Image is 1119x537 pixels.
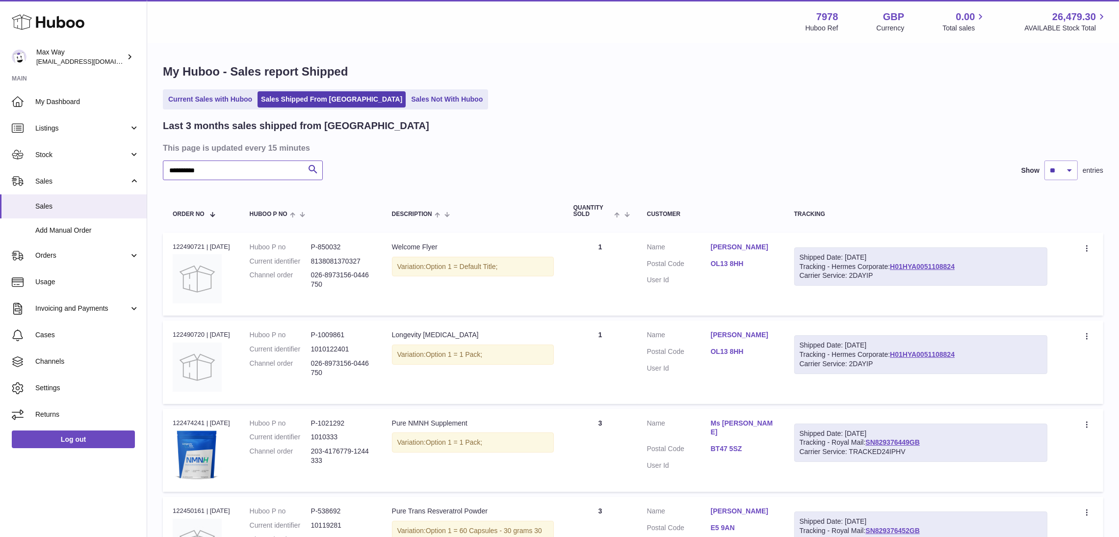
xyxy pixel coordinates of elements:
[647,347,711,359] dt: Postal Code
[392,257,554,277] div: Variation:
[711,330,775,340] a: [PERSON_NAME]
[173,419,230,428] div: 122474241 | [DATE]
[800,447,1042,456] div: Carrier Service: TRACKED24IPHV
[173,211,205,217] span: Order No
[800,341,1042,350] div: Shipped Date: [DATE]
[800,429,1042,438] div: Shipped Date: [DATE]
[392,507,554,516] div: Pure Trans Resveratrol Powder
[794,424,1047,462] div: Tracking - Royal Mail:
[311,432,372,442] dd: 1010333
[35,226,139,235] span: Add Manual Order
[865,438,920,446] a: SN829376449GB
[711,523,775,533] a: E5 9AN
[426,438,483,446] span: Option 1 = 1 Pack;
[311,242,372,252] dd: P-850032
[711,444,775,454] a: BT47 5SZ
[250,330,311,340] dt: Huboo P no
[890,263,955,270] a: H01HYA0051108824
[173,242,230,251] div: 122490721 | [DATE]
[35,251,129,260] span: Orders
[250,359,311,377] dt: Channel order
[564,409,637,492] td: 3
[35,177,129,186] span: Sales
[647,461,711,470] dt: User Id
[877,24,905,33] div: Currency
[564,321,637,403] td: 1
[35,357,139,366] span: Channels
[794,335,1047,374] div: Tracking - Hermes Corporate:
[173,330,230,339] div: 122490720 | [DATE]
[311,257,372,266] dd: 8138081370327
[35,383,139,393] span: Settings
[392,345,554,365] div: Variation:
[711,259,775,268] a: OL13 8HH
[647,364,711,373] dt: User Id
[1024,24,1107,33] span: AVAILABLE Stock Total
[426,350,483,358] span: Option 1 = 1 Pack;
[573,205,612,217] span: Quantity Sold
[35,330,139,340] span: Cases
[1024,10,1107,33] a: 26,479.30 AVAILABLE Stock Total
[794,211,1047,217] div: Tracking
[250,419,311,428] dt: Huboo P no
[865,527,920,535] a: SN829376452GB
[311,419,372,428] dd: P-1021292
[800,271,1042,280] div: Carrier Service: 2DAYIP
[163,142,1101,153] h3: This page is updated every 15 minutes
[1083,166,1103,175] span: entries
[956,10,975,24] span: 0.00
[12,430,135,448] a: Log out
[35,150,129,160] span: Stock
[647,523,711,535] dt: Postal Code
[250,345,311,354] dt: Current identifier
[35,410,139,419] span: Returns
[250,507,311,516] dt: Huboo P no
[12,50,26,64] img: Max@LongevityBox.co.uk
[647,444,711,456] dt: Postal Code
[647,275,711,285] dt: User Id
[942,24,986,33] span: Total sales
[711,347,775,356] a: OL13 8HH
[392,211,432,217] span: Description
[173,430,222,480] img: NMNH_Pack_Front_Nov2024_Web.jpg
[250,257,311,266] dt: Current identifier
[173,343,222,392] img: no-photo.jpg
[647,330,711,342] dt: Name
[711,419,775,437] a: Ms [PERSON_NAME]
[800,517,1042,526] div: Shipped Date: [DATE]
[250,242,311,252] dt: Huboo P no
[250,447,311,465] dt: Channel order
[392,330,554,340] div: Longevity [MEDICAL_DATA]
[163,119,429,133] h2: Last 3 months sales shipped from [GEOGRAPHIC_DATA]
[311,345,372,354] dd: 1010122401
[1052,10,1096,24] span: 26,479.30
[564,233,637,316] td: 1
[647,259,711,271] dt: Postal Code
[392,419,554,428] div: Pure NMNH Supplement
[647,419,711,440] dt: Name
[250,211,287,217] span: Huboo P no
[35,277,139,287] span: Usage
[647,211,775,217] div: Customer
[35,202,139,211] span: Sales
[806,24,838,33] div: Huboo Ref
[35,124,129,133] span: Listings
[647,242,711,254] dt: Name
[647,507,711,518] dt: Name
[35,97,139,107] span: My Dashboard
[800,253,1042,262] div: Shipped Date: [DATE]
[890,350,955,358] a: H01HYA0051108824
[883,10,904,24] strong: GBP
[311,447,372,465] dd: 203-4176779-1244333
[426,263,498,270] span: Option 1 = Default Title;
[711,507,775,516] a: [PERSON_NAME]
[1021,166,1040,175] label: Show
[35,304,129,313] span: Invoicing and Payments
[711,242,775,252] a: [PERSON_NAME]
[163,64,1103,80] h1: My Huboo - Sales report Shipped
[165,91,256,107] a: Current Sales with Huboo
[258,91,406,107] a: Sales Shipped From [GEOGRAPHIC_DATA]
[311,521,372,530] dd: 10119281
[173,254,222,303] img: no-photo.jpg
[311,507,372,516] dd: P-538692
